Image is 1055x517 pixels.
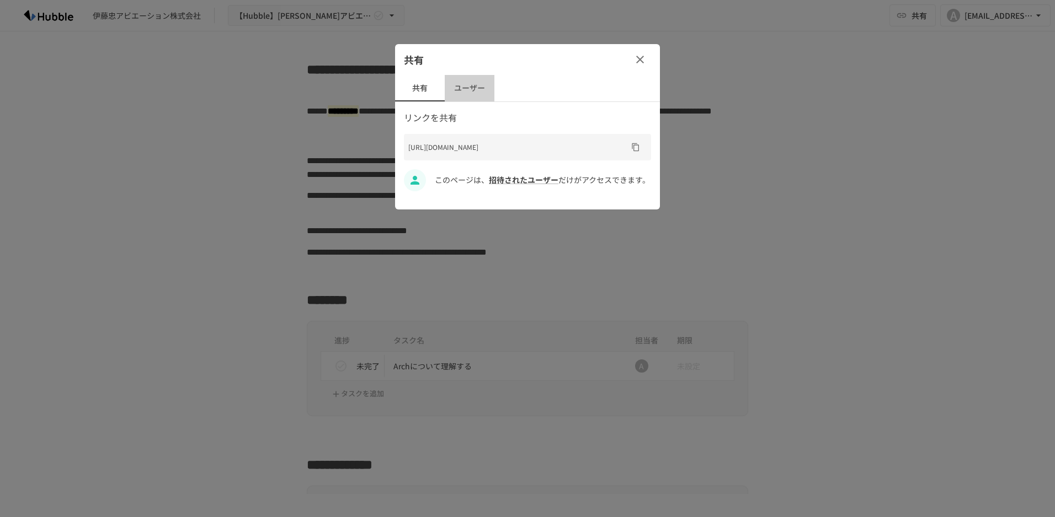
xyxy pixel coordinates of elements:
p: [URL][DOMAIN_NAME] [408,142,627,152]
p: このページは、 だけがアクセスできます。 [435,174,651,186]
a: 招待されたユーザー [489,174,558,185]
button: ユーザー [445,75,494,101]
p: リンクを共有 [404,111,651,125]
div: 共有 [395,44,660,75]
button: URLをコピー [627,138,644,156]
button: 共有 [395,75,445,101]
